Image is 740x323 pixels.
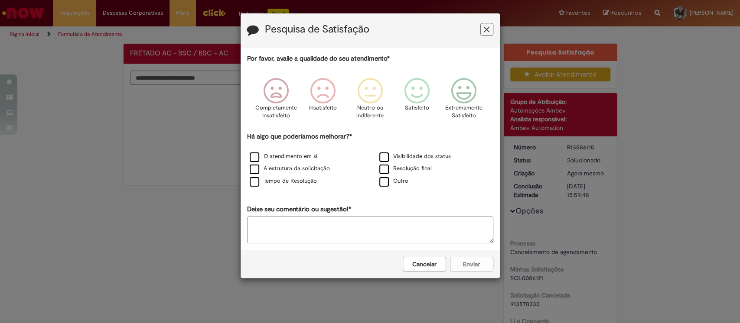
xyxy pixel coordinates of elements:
label: Visibilidade dos status [379,152,451,161]
div: Completamente Insatisfeito [254,71,298,131]
label: A estrutura da solicitação [250,165,330,173]
label: O atendimento em si [250,152,317,161]
label: Pesquisa de Satisfação [265,24,369,35]
div: Há algo que poderíamos melhorar?* [247,132,493,188]
p: Completamente Insatisfeito [255,104,297,120]
div: Satisfeito [395,71,439,131]
div: Neutro ou indiferente [348,71,392,131]
button: Cancelar [403,257,446,271]
p: Satisfeito [405,104,429,112]
p: Insatisfeito [309,104,337,112]
p: Extremamente Satisfeito [445,104,482,120]
label: Por favor, avalie a qualidade do seu atendimento* [247,54,390,63]
label: Outro [379,177,408,185]
label: Resolução final [379,165,432,173]
p: Neutro ou indiferente [354,104,385,120]
label: Tempo de Resolução [250,177,317,185]
label: Deixe seu comentário ou sugestão!* [247,205,351,214]
div: Extremamente Satisfeito [442,71,486,131]
div: Insatisfeito [301,71,345,131]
